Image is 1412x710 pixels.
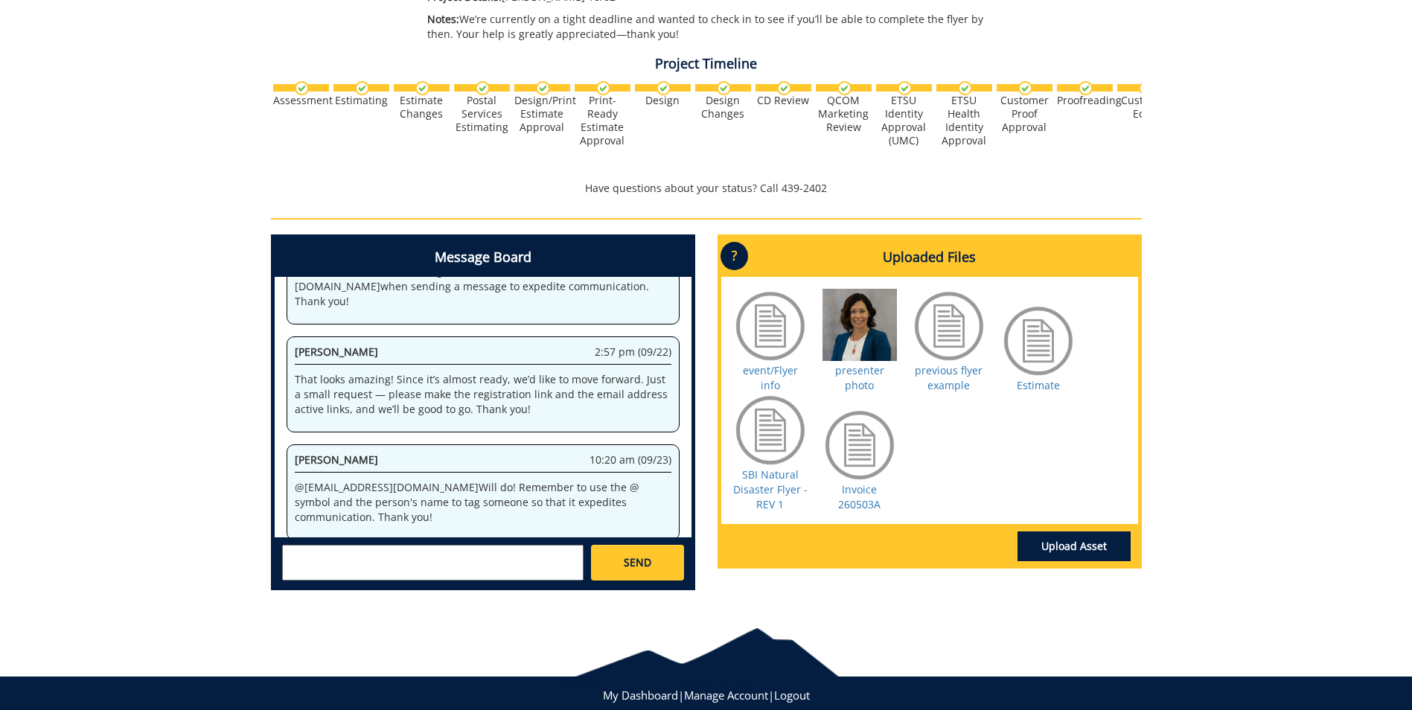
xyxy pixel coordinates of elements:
[743,363,798,392] a: event/Flyer info
[427,12,459,26] span: Notes:
[717,81,731,95] img: checkmark
[454,94,510,134] div: Postal Services Estimating
[295,249,671,309] p: @ [EMAIL_ADDRESS][DOMAIN_NAME] I just sent you the proof. Do you still need it canceled? --Please...
[575,94,630,147] div: Print-Ready Estimate Approval
[271,181,1142,196] p: Have questions about your status? Call 439-2402
[733,467,808,511] a: SBI Natural Disaster Flyer - REV 1
[590,452,671,467] span: 10:20 am (09/23)
[1018,81,1032,95] img: checkmark
[295,480,671,525] p: @ [EMAIL_ADDRESS][DOMAIN_NAME] Will do! Remember to use the @ symbol and the person's name to tag...
[603,688,678,703] a: My Dashboard
[536,81,550,95] img: checkmark
[273,94,329,107] div: Assessment
[295,81,309,95] img: checkmark
[1057,94,1113,107] div: Proofreading
[295,345,378,359] span: [PERSON_NAME]
[755,94,811,107] div: CD Review
[721,238,1138,277] h4: Uploaded Files
[1018,531,1131,561] a: Upload Asset
[684,688,768,703] a: Manage Account
[476,81,490,95] img: checkmark
[355,81,369,95] img: checkmark
[514,94,570,134] div: Design/Print Estimate Approval
[816,94,872,134] div: QCOM Marketing Review
[596,81,610,95] img: checkmark
[721,242,748,270] p: ?
[657,81,671,95] img: checkmark
[333,94,389,107] div: Estimating
[282,545,584,581] textarea: messageToSend
[415,81,429,95] img: checkmark
[394,94,450,121] div: Estimate Changes
[1117,94,1173,121] div: Customer Edits
[936,94,992,147] div: ETSU Health Identity Approval
[958,81,972,95] img: checkmark
[876,94,932,147] div: ETSU Identity Approval (UMC)
[835,363,884,392] a: presenter photo
[997,94,1052,134] div: Customer Proof Approval
[838,482,881,511] a: Invoice 260503A
[774,688,810,703] a: Logout
[898,81,912,95] img: checkmark
[1139,81,1153,95] img: checkmark
[595,345,671,359] span: 2:57 pm (09/22)
[271,57,1142,71] h4: Project Timeline
[295,452,378,467] span: [PERSON_NAME]
[427,12,1010,42] p: We’re currently on a tight deadline and wanted to check in to see if you’ll be able to complete t...
[1079,81,1093,95] img: checkmark
[695,94,751,121] div: Design Changes
[1017,378,1060,392] a: Estimate
[275,238,691,277] h4: Message Board
[295,372,671,417] p: That looks amazing! Since it’s almost ready, we’d like to move forward. Just a small request — pl...
[837,81,852,95] img: checkmark
[635,94,691,107] div: Design
[777,81,791,95] img: checkmark
[624,555,651,570] span: SEND
[915,363,983,392] a: previous flyer example
[591,545,683,581] a: SEND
